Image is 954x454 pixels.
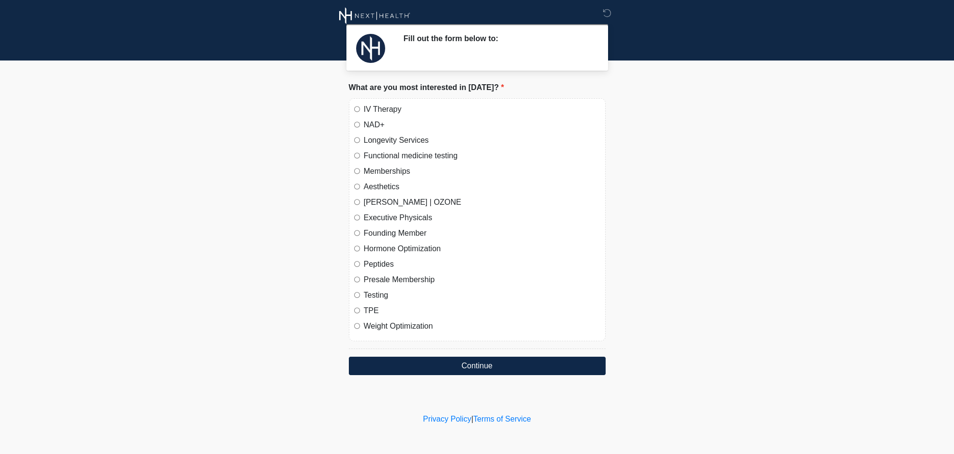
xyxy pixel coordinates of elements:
[349,357,606,375] button: Continue
[354,323,360,329] input: Weight Optimization
[354,137,360,143] input: Longevity Services
[364,274,600,286] label: Presale Membership
[354,183,360,190] input: Aesthetics
[364,243,600,255] label: Hormone Optimization
[354,106,360,112] input: IV Therapy
[354,199,360,205] input: [PERSON_NAME] | OZONE
[364,212,600,224] label: Executive Physicals
[364,104,600,115] label: IV Therapy
[356,34,385,63] img: Agent Avatar
[354,261,360,267] input: Peptides
[473,415,531,423] a: Terms of Service
[339,7,410,24] img: Next Health Wellness Logo
[364,150,600,162] label: Functional medicine testing
[364,181,600,193] label: Aesthetics
[364,227,600,239] label: Founding Member
[364,119,600,131] label: NAD+
[364,135,600,146] label: Longevity Services
[364,305,600,317] label: TPE
[354,121,360,128] input: NAD+
[364,166,600,177] label: Memberships
[354,276,360,283] input: Presale Membership
[364,289,600,301] label: Testing
[364,197,600,208] label: [PERSON_NAME] | OZONE
[471,415,473,423] a: |
[404,34,591,43] h2: Fill out the form below to:
[354,307,360,314] input: TPE
[354,230,360,236] input: Founding Member
[364,258,600,270] label: Peptides
[364,320,600,332] label: Weight Optimization
[354,168,360,174] input: Memberships
[349,82,504,93] label: What are you most interested in [DATE]?
[354,292,360,298] input: Testing
[354,245,360,252] input: Hormone Optimization
[354,214,360,221] input: Executive Physicals
[354,152,360,159] input: Functional medicine testing
[423,415,471,423] a: Privacy Policy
